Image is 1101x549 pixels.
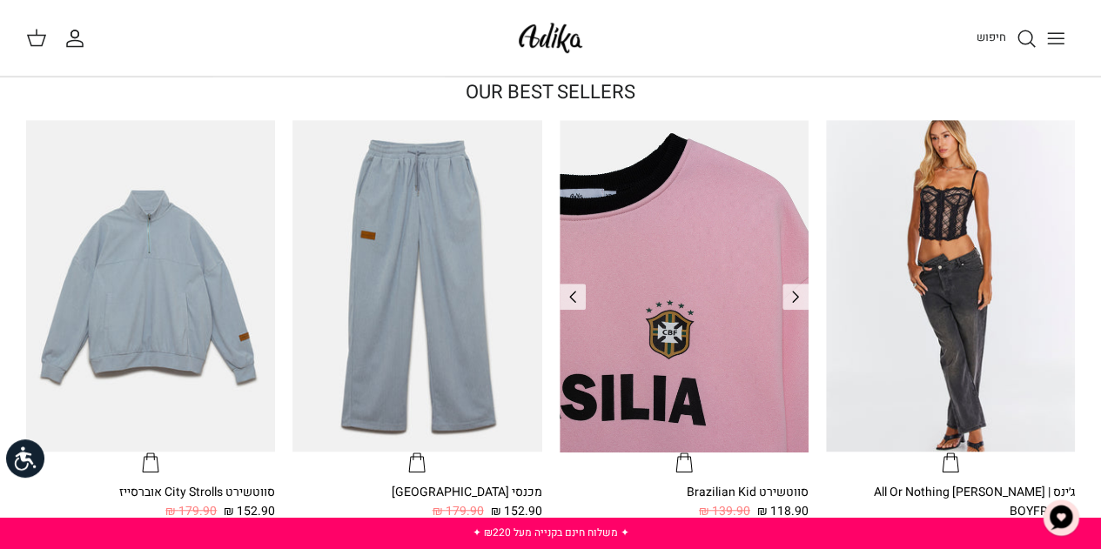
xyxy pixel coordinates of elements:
img: Adika IL [514,17,587,58]
a: מכנסי טרנינג City strolls [292,120,541,474]
a: סווטשירט Brazilian Kid [560,120,809,474]
a: OUR BEST SELLERS [466,79,635,107]
span: 139.90 ₪ [699,502,750,521]
span: 179.90 ₪ [165,502,217,521]
span: 152.90 ₪ [224,502,275,521]
button: צ'אט [1035,492,1087,544]
div: ג׳ינס All Or Nothing [PERSON_NAME] | BOYFRIEND [826,483,1075,522]
div: סווטשירט City Strolls אוברסייז [26,483,275,502]
a: החשבון שלי [64,28,92,49]
div: מכנסי [GEOGRAPHIC_DATA] [292,483,541,502]
a: סווטשירט Brazilian Kid 118.90 ₪ 139.90 ₪ [560,483,809,522]
div: סווטשירט Brazilian Kid [560,483,809,502]
a: סווטשירט City Strolls אוברסייז 152.90 ₪ 179.90 ₪ [26,483,275,522]
span: 179.90 ₪ [433,502,484,521]
button: Toggle menu [1037,19,1075,57]
a: Previous [782,284,809,310]
span: 152.90 ₪ [491,502,542,521]
span: 118.90 ₪ [757,502,809,521]
a: חיפוש [977,28,1037,49]
a: ג׳ינס All Or Nothing [PERSON_NAME] | BOYFRIEND 186.90 ₪ 219.90 ₪ [826,483,1075,541]
a: סווטשירט City Strolls אוברסייז [26,120,275,474]
a: מכנסי [GEOGRAPHIC_DATA] 152.90 ₪ 179.90 ₪ [292,483,541,522]
a: Previous [560,284,586,310]
a: ✦ משלוח חינם בקנייה מעל ₪220 ✦ [473,525,629,540]
span: חיפוש [977,29,1006,45]
a: ג׳ינס All Or Nothing קריס-קרוס | BOYFRIEND [826,120,1075,474]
